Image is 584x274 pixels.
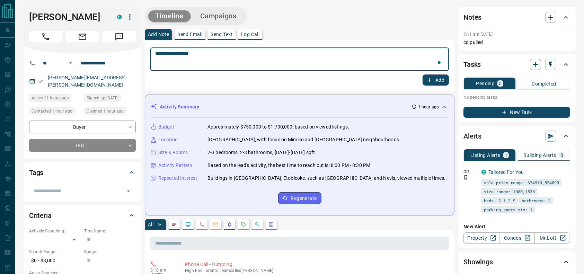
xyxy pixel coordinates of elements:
p: All [148,222,153,227]
button: Open [124,186,133,196]
textarea: To enrich screen reader interactions, please activate Accessibility in Grammarly extension settings [155,51,444,68]
div: TBD [29,139,136,152]
div: condos.ca [117,15,122,19]
p: Location [158,136,178,143]
h2: Alerts [463,131,481,142]
span: beds: 2.1-2.9 [484,197,515,204]
div: Tue Aug 19 2025 [84,107,136,117]
h2: Tasks [463,59,481,70]
div: Mon Aug 18 2025 [29,94,81,104]
a: Tailored For You [488,169,524,175]
p: cd pulled [463,39,570,46]
button: Timeline [148,10,191,22]
h1: [PERSON_NAME] [29,11,107,23]
svg: Push Notification Only [463,175,468,180]
p: Size & Rooms [158,149,188,156]
svg: Emails [213,222,219,227]
p: Pending [476,81,495,86]
p: 0 [499,81,502,86]
h2: Showings [463,256,493,267]
p: 0 [560,153,563,158]
div: Tasks [463,56,570,73]
p: Budget: [84,249,136,255]
p: 1 [505,153,507,158]
a: [PERSON_NAME][EMAIL_ADDRESS][PERSON_NAME][DOMAIN_NAME] [48,75,126,88]
p: Search Range: [29,249,81,255]
p: Listing Alerts [470,153,501,158]
p: Buildings in [GEOGRAPHIC_DATA], Etobicoke, such as [GEOGRAPHIC_DATA] and Nevis, viewed multiple t... [207,175,445,182]
p: Timeframe: [84,228,136,234]
span: size range: 1080,1538 [484,188,535,195]
svg: Opportunities [255,222,260,227]
button: New Task [463,107,570,118]
div: Activity Summary1 hour ago [151,100,449,113]
svg: Requests [241,222,246,227]
h2: Criteria [29,210,52,221]
span: sale price range: 674910,824890 [484,179,559,186]
p: Activity Pattern [158,162,192,169]
p: Off [463,169,477,175]
span: bathrooms: 2 [522,197,551,204]
p: Send Text [211,32,233,37]
p: 7:11 am [DATE] [463,32,493,37]
div: Tags [29,164,136,181]
a: Condos [499,232,535,244]
p: Add Note [148,32,169,37]
p: No pending tasks [463,92,570,103]
span: Contacted 1 hour ago [32,108,72,115]
h2: Tags [29,167,43,178]
p: High End Toronto Team called [PERSON_NAME] [185,268,446,273]
svg: Agent Actions [268,222,274,227]
p: Building Alerts [523,153,556,158]
p: [GEOGRAPHIC_DATA], with focus on Mimico and [GEOGRAPHIC_DATA] neighbourhoods. [207,136,400,143]
div: Notes [463,9,570,26]
span: Claimed 1 hour ago [87,108,124,115]
button: Open [67,59,75,67]
svg: Calls [199,222,205,227]
button: Regenerate [278,192,321,204]
p: Based on the lead's activity, the best time to reach out is: 8:00 PM - 8:30 PM [207,162,370,169]
p: 1 hour ago [418,104,439,110]
div: Tue Aug 19 2025 [29,107,81,117]
span: parking spots min: 1 [484,206,532,213]
button: Add [423,74,449,86]
p: Phone Call - Outgoing [185,261,446,268]
div: Alerts [463,128,570,144]
svg: Listing Alerts [227,222,232,227]
div: Criteria [29,207,136,224]
p: New Alert: [463,223,570,230]
button: Campaigns [193,10,244,22]
div: Buyer [29,121,136,133]
svg: Lead Browsing Activity [185,222,191,227]
h2: Notes [463,12,481,23]
span: Call [29,31,62,42]
p: $0 - $3,000 [29,255,81,266]
div: Fri May 28 2021 [84,94,136,104]
p: Completed [532,81,556,86]
p: Send Email [177,32,202,37]
span: Message [103,31,136,42]
p: Repeated Interest [158,175,197,182]
div: condos.ca [481,170,486,175]
svg: Notes [171,222,177,227]
a: Mr.Loft [534,232,570,244]
p: 2-3 bedrooms, 2-3 bathrooms, [DATE]-[DATE] sqft. [207,149,316,156]
p: Budget [158,123,174,131]
span: Signed up [DATE] [87,95,118,101]
svg: Email Verified [38,79,43,84]
p: Activity Summary [160,103,199,111]
span: Email [66,31,99,42]
a: Property [463,232,499,244]
div: Showings [463,254,570,270]
p: Approximately $750,000 to $1,700,000, based on viewed listings. [207,123,349,131]
span: Active 11 hours ago [32,95,69,101]
p: Actively Searching: [29,228,81,234]
p: Log Call [241,32,259,37]
p: 8:18 am [150,268,175,273]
